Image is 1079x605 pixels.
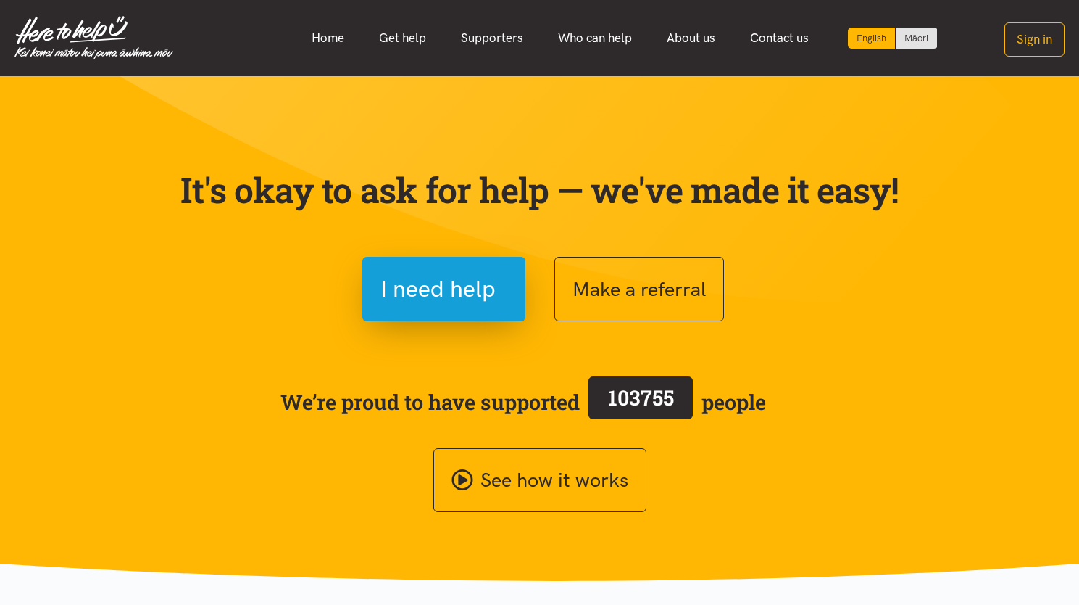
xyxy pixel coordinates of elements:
[280,374,766,430] span: We’re proud to have supported people
[1004,22,1065,57] button: Sign in
[362,257,525,321] button: I need help
[362,22,443,54] a: Get help
[443,22,541,54] a: Supporters
[178,169,902,211] p: It's okay to ask for help — we've made it easy!
[848,28,896,49] div: Current language
[733,22,826,54] a: Contact us
[649,22,733,54] a: About us
[554,257,724,321] button: Make a referral
[380,271,496,308] span: I need help
[433,448,646,513] a: See how it works
[608,384,674,411] span: 103755
[541,22,649,54] a: Who can help
[294,22,362,54] a: Home
[14,16,173,59] img: Home
[896,28,937,49] a: Switch to Te Reo Māori
[848,28,938,49] div: Language toggle
[580,374,701,430] a: 103755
